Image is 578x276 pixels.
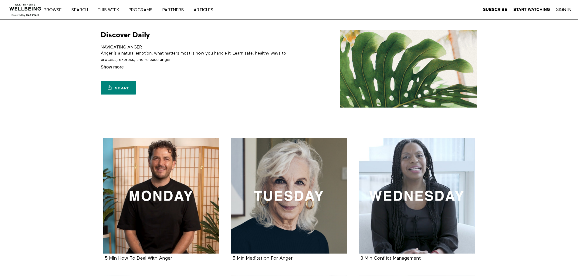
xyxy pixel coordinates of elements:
[127,8,159,12] a: PROGRAMS
[101,30,150,40] h1: Discover Daily
[160,8,190,12] a: PARTNERS
[105,256,172,261] a: 5 Min How To Deal With Anger
[48,7,226,13] nav: Primary
[69,8,94,12] a: Search
[42,8,68,12] a: Browse
[103,138,219,254] a: 5 Min How To Deal With Anger
[513,7,550,12] a: Start Watching
[340,30,477,108] img: Discover Daily
[483,7,507,12] a: Subscribe
[101,64,123,70] span: Show more
[101,44,287,63] p: NAVIGATING ANGER Anger is a natural emotion, what matters most is how you handle it. Learn safe, ...
[556,7,571,12] a: Sign In
[191,8,220,12] a: ARTICLES
[360,256,421,261] a: 3 Min Conflict Management
[359,138,475,254] a: 3 Min Conflict Management
[232,256,292,261] a: 5 Min Meditation For Anger
[101,81,136,95] a: Share
[96,8,125,12] a: THIS WEEK
[231,138,347,254] a: 5 Min Meditation For Anger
